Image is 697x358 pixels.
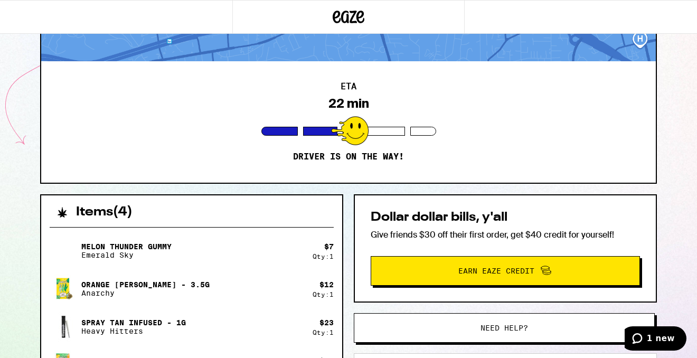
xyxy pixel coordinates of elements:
button: Earn Eaze Credit [371,256,640,286]
p: Orange [PERSON_NAME] - 3.5g [81,280,210,289]
p: Emerald Sky [81,251,172,259]
h2: Items ( 4 ) [76,206,133,219]
iframe: Opens a widget where you can chat to one of our agents [625,326,686,353]
div: Qty: 1 [313,291,334,298]
div: 22 min [328,96,369,111]
img: Spray Tan Infused - 1g [50,312,79,342]
h2: ETA [341,82,356,91]
p: Driver is on the way! [293,152,404,162]
p: Heavy Hitters [81,327,186,335]
p: Anarchy [81,289,210,297]
span: Earn Eaze Credit [458,267,534,275]
h2: Dollar dollar bills, y'all [371,211,640,224]
button: Need help? [354,313,655,343]
div: $ 12 [319,280,334,289]
p: Spray Tan Infused - 1g [81,318,186,327]
span: Need help? [481,324,528,332]
div: Qty: 1 [313,329,334,336]
img: Melon Thunder Gummy [50,236,79,266]
div: $ 23 [319,318,334,327]
img: Orange Runtz - 3.5g [50,274,79,304]
p: Give friends $30 off their first order, get $40 credit for yourself! [371,229,640,240]
div: $ 7 [324,242,334,251]
p: Melon Thunder Gummy [81,242,172,251]
div: Qty: 1 [313,253,334,260]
